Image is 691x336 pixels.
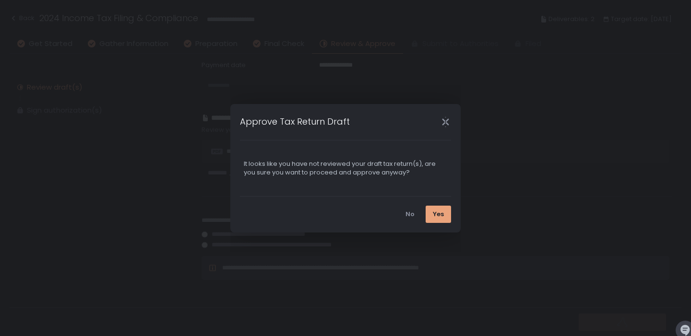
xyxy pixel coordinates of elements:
button: No [398,206,422,223]
div: It looks like you have not reviewed your draft tax return(s), are you sure you want to proceed an... [244,160,447,177]
h1: Approve Tax Return Draft [240,115,350,128]
div: No [405,210,415,219]
button: Yes [426,206,451,223]
div: Yes [433,210,444,219]
div: Close [430,116,461,127]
